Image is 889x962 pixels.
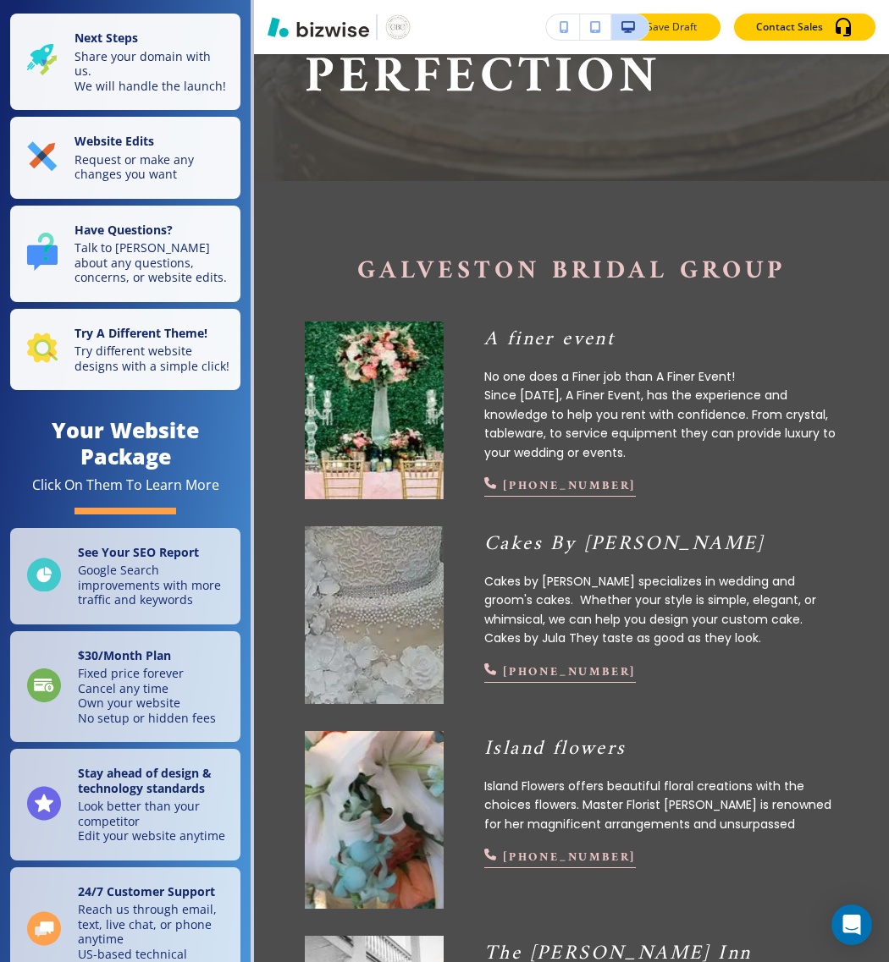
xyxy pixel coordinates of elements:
[10,749,240,860] a: Stay ahead of design & technology standardsLook better than your competitorEdit your website anytime
[484,476,636,497] a: [PHONE_NUMBER]
[10,631,240,743] a: $30/Month PlanFixed price foreverCancel any timeOwn your websiteNo setup or hidden fees
[10,117,240,199] button: Website EditsRequest or make any changes you want
[484,731,838,767] p: Island flowers
[75,49,230,94] p: Share your domain with us. We will handle the launch!
[78,563,230,607] p: Google Search improvements with more traffic and keywords
[75,222,173,238] strong: Have Questions?
[644,19,698,35] p: Save Draft
[32,476,219,494] div: Click On Them To Learn More
[10,309,240,391] button: Try A Different Theme!Try different website designs with a simple click!
[75,344,230,373] p: Try different website designs with a simple click!
[75,133,154,149] strong: Website Edits
[305,526,444,704] img: <p>Cakes By jula</p>
[484,322,838,357] p: A finer event
[268,17,369,37] img: Bizwise Logo
[10,206,240,302] button: Have Questions?Talk to [PERSON_NAME] about any questions, concerns, or website edits.
[484,367,838,386] p: No one does a Finer job than A Finer Event!
[75,30,138,46] strong: Next Steps
[484,526,838,562] p: Cakes By [PERSON_NAME]
[484,572,838,629] p: Cakes by [PERSON_NAME] specializes in wedding and groom's cakes. Whether your style is simple, el...
[484,629,838,647] p: Cakes by Jula They taste as good as they look.
[10,14,240,110] button: Next StepsShare your domain with us.We will handle the launch!
[75,152,230,182] p: Request or make any changes you want
[756,19,823,35] p: Contact Sales
[305,301,838,479] a: <p>A finer event</p>A finer eventNo one does a Finer job than A Finer Event!Since [DATE], A Finer...
[734,14,875,41] button: Contact Sales
[78,544,199,560] strong: See Your SEO Report
[10,528,240,624] a: See Your SEO ReportGoogle Search improvements with more traffic and keywords
[484,386,838,462] p: Since [DATE], A Finer Event, has the experience and knowledge to help you rent with confidence. F...
[622,14,721,41] button: Save Draft
[10,417,240,470] h4: Your Website Package
[484,661,636,682] a: [PHONE_NUMBER]
[78,666,216,725] p: Fixed price forever Cancel any time Own your website No setup or hidden fees
[357,249,786,294] span: Galveston Bridal Group
[78,765,212,796] strong: Stay ahead of design & technology standards
[484,777,838,833] p: Island Flowers offers beautiful floral creations with the choices flowers. Master Florist [PERSON...
[305,711,838,888] a: <p>Island flowers</p>Island flowersIsland Flowers offers beautiful floral creations with the choi...
[75,240,230,285] p: Talk to [PERSON_NAME] about any questions, concerns, or website edits.
[305,506,838,684] a: <p>Cakes By jula</p>Cakes By [PERSON_NAME]Cakes by [PERSON_NAME] specializes in wedding and groom...
[78,799,230,844] p: Look better than your competitor Edit your website anytime
[831,904,872,945] div: Open Intercom Messenger
[484,847,636,868] a: [PHONE_NUMBER]
[78,647,171,663] strong: $ 30 /Month Plan
[75,325,207,341] strong: Try A Different Theme!
[384,14,411,41] img: Your Logo
[305,731,444,909] img: <p>Island flowers</p>
[78,883,215,899] strong: 24/7 Customer Support
[305,322,444,499] img: <p>A finer event</p>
